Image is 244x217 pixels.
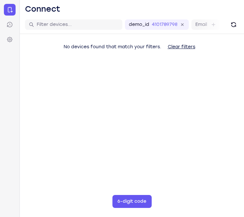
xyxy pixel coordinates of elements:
[163,40,201,53] button: Clear filters
[228,19,239,30] button: Refresh
[4,4,16,16] a: Connect
[64,44,161,50] span: No devices found that match your filters.
[112,195,152,208] button: 6-digit code
[37,21,118,28] input: Filter devices...
[4,34,16,45] a: Settings
[25,4,60,14] h1: Connect
[129,21,149,28] label: demo_id
[4,19,16,30] a: Sessions
[195,21,207,28] label: Email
